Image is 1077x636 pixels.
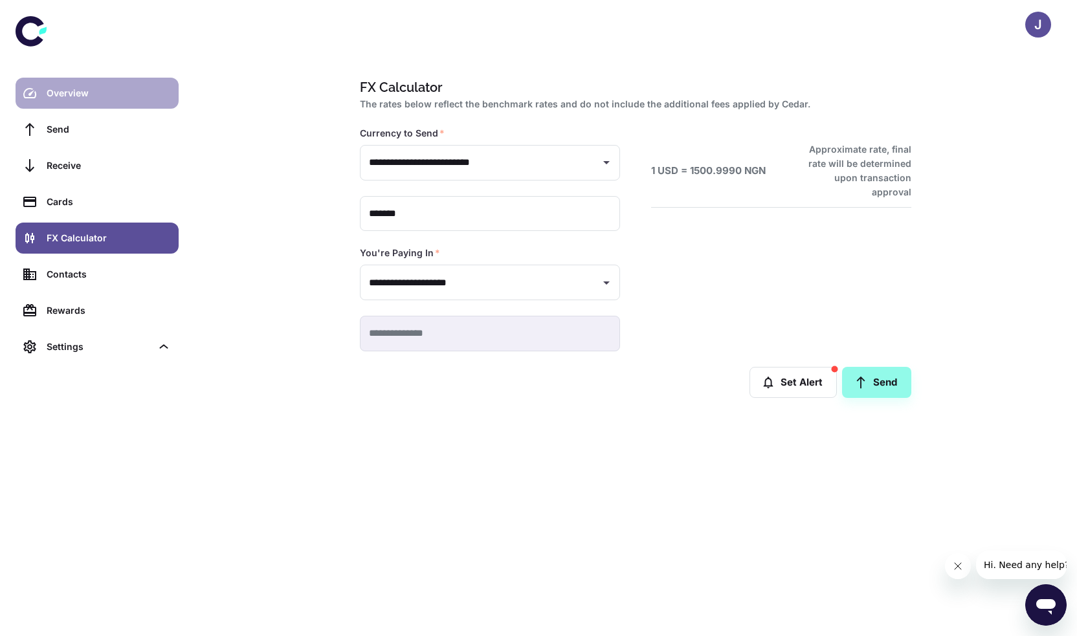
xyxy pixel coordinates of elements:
[16,331,179,362] div: Settings
[360,78,906,97] h1: FX Calculator
[47,340,151,354] div: Settings
[976,551,1067,579] iframe: Message from company
[1025,12,1051,38] button: J
[16,223,179,254] a: FX Calculator
[8,9,93,19] span: Hi. Need any help?
[47,267,171,281] div: Contacts
[47,303,171,318] div: Rewards
[47,195,171,209] div: Cards
[47,86,171,100] div: Overview
[47,231,171,245] div: FX Calculator
[651,164,766,179] h6: 1 USD = 1500.9990 NGN
[597,274,616,292] button: Open
[794,142,911,199] h6: Approximate rate, final rate will be determined upon transaction approval
[1025,584,1067,626] iframe: Button to launch messaging window
[16,114,179,145] a: Send
[597,153,616,171] button: Open
[360,127,445,140] label: Currency to Send
[47,122,171,137] div: Send
[16,150,179,181] a: Receive
[749,367,837,398] button: Set Alert
[16,259,179,290] a: Contacts
[945,553,971,579] iframe: Close message
[360,247,440,259] label: You're Paying In
[16,78,179,109] a: Overview
[842,367,911,398] a: Send
[47,159,171,173] div: Receive
[16,186,179,217] a: Cards
[16,295,179,326] a: Rewards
